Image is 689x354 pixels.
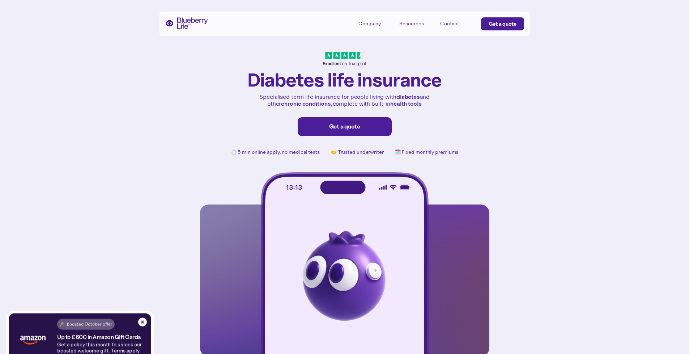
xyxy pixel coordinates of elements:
a: home [165,17,208,29]
a: Contact [440,17,473,29]
strong: diabetes [396,93,420,100]
p: Get a policy this month to unlock our boosted welcome gift. Terms apply. [57,341,151,354]
div: Company [358,17,391,29]
p: 🤝 Trusted underwriter [331,149,384,155]
h1: Diabetes life insurance [247,70,442,90]
div: Contact [440,21,459,27]
p: Specialised term life insurance for people living with and other complete with built-in [258,93,431,107]
strong: health tools [390,100,422,107]
div: 🚀 Boosted October offer [59,321,112,328]
h4: Up to £600 in Amazon Gift Cards [57,334,141,340]
div: Company [358,21,381,27]
div: Resources [399,17,432,29]
div: Get a quote [305,123,384,130]
div: Resources [399,21,424,27]
p: 🗓️ Fixed monthly premiums [395,149,459,155]
div: Get a quote [489,20,516,28]
strong: chronic conditions, [281,100,332,107]
a: Get a quote [298,117,392,136]
a: Get a quote [481,17,524,30]
p: ⏱️ 5 min online apply, no medical tests [231,149,320,155]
